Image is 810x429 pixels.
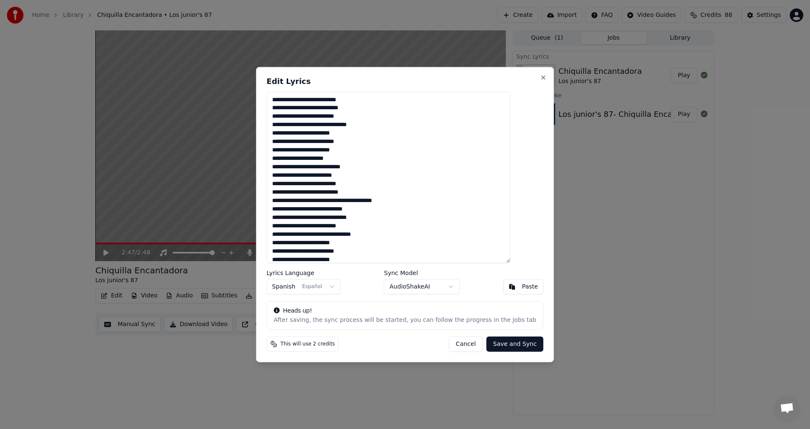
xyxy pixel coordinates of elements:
[522,283,538,291] div: Paste
[448,337,483,352] button: Cancel
[267,77,543,85] h2: Edit Lyrics
[267,270,341,276] label: Lyrics Language
[384,270,460,276] label: Sync Model
[274,307,536,315] div: Heads up!
[274,316,536,324] div: After saving, the sync process will be started, you can follow the progress in the Jobs tab
[486,337,543,352] button: Save and Sync
[281,341,335,348] span: This will use 2 credits
[503,279,543,294] button: Paste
